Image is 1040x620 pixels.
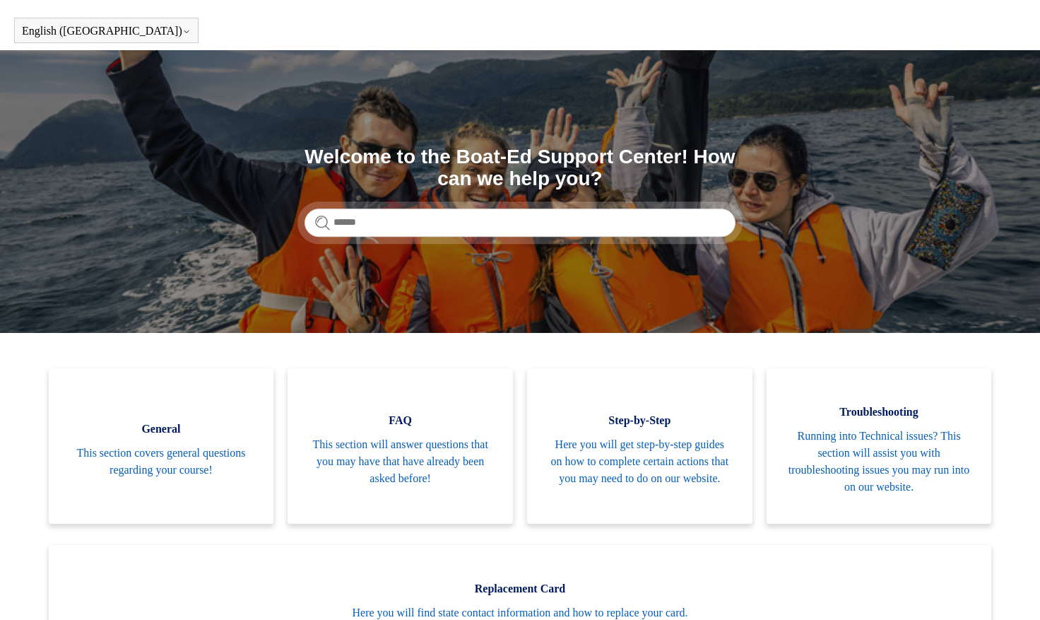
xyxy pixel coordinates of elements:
button: English ([GEOGRAPHIC_DATA]) [22,25,191,37]
a: FAQ This section will answer questions that you may have that have already been asked before! [288,368,513,524]
span: Running into Technical issues? This section will assist you with troubleshooting issues you may r... [788,428,971,496]
span: This section covers general questions regarding your course! [70,445,253,479]
span: Troubleshooting [788,404,971,421]
span: General [70,421,253,438]
span: Step-by-Step [548,412,731,429]
h1: Welcome to the Boat-Ed Support Center! How can we help you? [305,146,735,190]
span: This section will answer questions that you may have that have already been asked before! [309,436,492,487]
span: Here you will get step-by-step guides on how to complete certain actions that you may need to do ... [548,436,731,487]
input: Search [305,209,735,237]
a: Step-by-Step Here you will get step-by-step guides on how to complete certain actions that you ma... [527,368,752,524]
a: Troubleshooting Running into Technical issues? This section will assist you with troubleshooting ... [767,368,992,524]
a: General This section covers general questions regarding your course! [49,368,274,524]
span: Replacement Card [70,580,971,597]
span: FAQ [309,412,492,429]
